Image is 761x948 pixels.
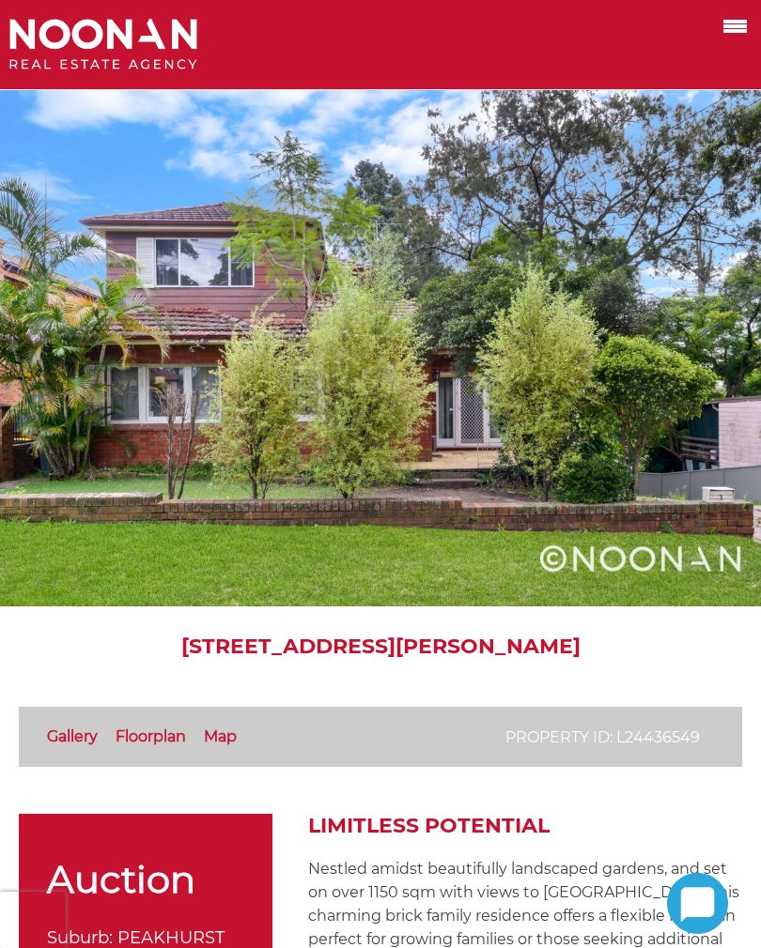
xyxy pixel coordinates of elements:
span: PEAKHURST [117,927,225,948]
span: Auction [47,856,195,902]
a: Floorplan [116,727,186,745]
a: Gallery [47,727,98,745]
h1: [STREET_ADDRESS][PERSON_NAME] [19,635,742,659]
h2: Limitless Potential [308,814,742,838]
img: Arrow slider [650,297,714,360]
span: Suburb: [47,927,113,948]
p: Property ID: L24436549 [505,726,700,749]
img: Arrow slider [47,297,111,360]
a: Map [204,727,237,745]
img: Noonan Real Estate Agency [9,19,197,70]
